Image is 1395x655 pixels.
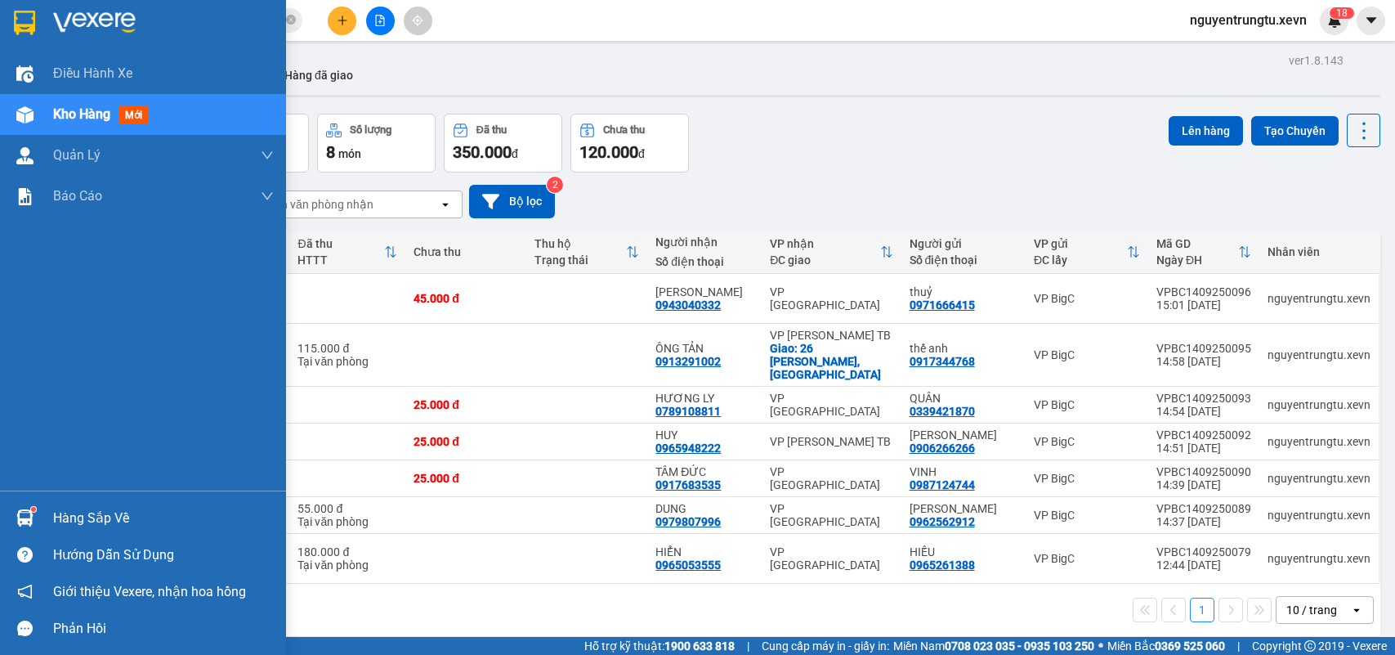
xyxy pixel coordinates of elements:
div: VP BigC [1034,398,1140,411]
div: VP [GEOGRAPHIC_DATA] [770,545,892,572]
div: 14:39 [DATE] [1156,478,1251,491]
div: VP [PERSON_NAME] TB [770,435,892,448]
div: HIẾU [910,545,1017,559]
div: VP BigC [1034,348,1140,361]
sup: 1 [31,507,36,512]
div: 10 / trang [1286,602,1337,618]
div: Giao: 26 TRẦN BÌNH TRỌNG, THÁI BÌNH [770,342,892,381]
span: đ [512,147,518,160]
div: 0962562912 [910,515,975,528]
div: nguyentrungtu.xevn [1268,292,1370,305]
div: 14:37 [DATE] [1156,515,1251,528]
button: plus [328,7,356,35]
span: file-add [374,15,386,26]
div: HƯƠNG LY [655,392,753,405]
button: 1 [1190,598,1214,622]
div: 0987124744 [910,478,975,491]
span: Kho hàng [53,106,110,122]
div: nguyentrungtu.xevn [1268,472,1370,485]
img: warehouse-icon [16,509,34,527]
div: VP [GEOGRAPHIC_DATA] [770,392,892,418]
div: 0979807996 [655,515,721,528]
span: 8 [1342,7,1348,19]
img: icon-new-feature [1327,13,1342,28]
span: Miền Nam [893,637,1094,655]
span: Báo cáo [53,186,102,206]
div: VP gửi [1034,237,1127,250]
div: 0917683535 [655,478,721,491]
button: caret-down [1357,7,1385,35]
img: solution-icon [16,188,34,205]
div: TÂM ĐỨC [655,465,753,478]
button: Đã thu350.000đ [444,114,562,173]
div: VPBC1409250095 [1156,342,1251,355]
div: Ngày ĐH [1156,253,1238,267]
strong: 0708 023 035 - 0935 103 250 [945,639,1094,653]
div: Nhân viên [1268,245,1370,258]
div: Tại văn phòng [297,355,397,368]
span: Quản Lý [53,145,101,165]
div: nguyentrungtu.xevn [1268,509,1370,522]
span: Cung cấp máy in - giấy in: [762,637,889,655]
span: close-circle [286,15,296,25]
span: 1 [1336,7,1342,19]
div: 45.000 đ [414,292,518,305]
div: 0943040332 [655,298,721,312]
div: Trạng thái [534,253,626,267]
span: aim [412,15,423,26]
span: 350.000 [453,142,512,162]
div: Chưa thu [414,245,518,258]
span: ⚪️ [1098,643,1103,649]
th: Toggle SortBy [526,231,647,274]
div: VŨ NGỌC TUÂN [910,502,1017,515]
div: nguyentrungtu.xevn [1268,435,1370,448]
div: Đã thu [476,124,507,136]
div: 0913291002 [655,355,721,368]
div: ĐC giao [770,253,879,267]
div: 0965261388 [910,559,975,572]
span: mới [118,106,149,124]
img: warehouse-icon [16,106,34,123]
span: món [338,147,361,160]
div: 14:51 [DATE] [1156,442,1251,455]
th: Toggle SortBy [289,231,405,274]
div: Người gửi [910,237,1017,250]
button: aim [404,7,432,35]
button: Số lượng8món [317,114,436,173]
span: | [747,637,749,655]
th: Toggle SortBy [1148,231,1259,274]
div: HUY [655,428,753,442]
span: nguyentrungtu.xevn [1177,10,1320,30]
div: VPBC1409250079 [1156,545,1251,559]
div: thế anh [910,342,1017,355]
span: notification [17,584,33,599]
button: Bộ lọc [469,185,555,218]
span: | [1237,637,1240,655]
div: NGỌC ANH [655,285,753,298]
img: warehouse-icon [16,147,34,164]
div: 15:01 [DATE] [1156,298,1251,312]
span: question-circle [17,547,33,563]
th: Toggle SortBy [762,231,901,274]
div: nguyentrungtu.xevn [1268,348,1370,361]
div: VP BigC [1034,509,1140,522]
sup: 18 [1330,7,1354,19]
div: Hàng sắp về [53,506,274,531]
div: VP BigC [1034,472,1140,485]
div: VP nhận [770,237,879,250]
div: Hướng dẫn sử dụng [53,543,274,568]
div: VPBC1409250093 [1156,392,1251,405]
strong: 0369 525 060 [1155,639,1225,653]
div: VPBC1409250096 [1156,285,1251,298]
div: 25.000 đ [414,435,518,448]
span: đ [638,147,645,160]
div: VP [GEOGRAPHIC_DATA] [770,502,892,528]
span: plus [337,15,348,26]
span: Miền Bắc [1107,637,1225,655]
div: VP [GEOGRAPHIC_DATA] [770,465,892,491]
div: Phản hồi [53,617,274,641]
button: Lên hàng [1169,116,1243,146]
div: 55.000 đ [297,502,397,515]
div: 12:44 [DATE] [1156,559,1251,572]
button: Hàng đã giao [271,56,366,95]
